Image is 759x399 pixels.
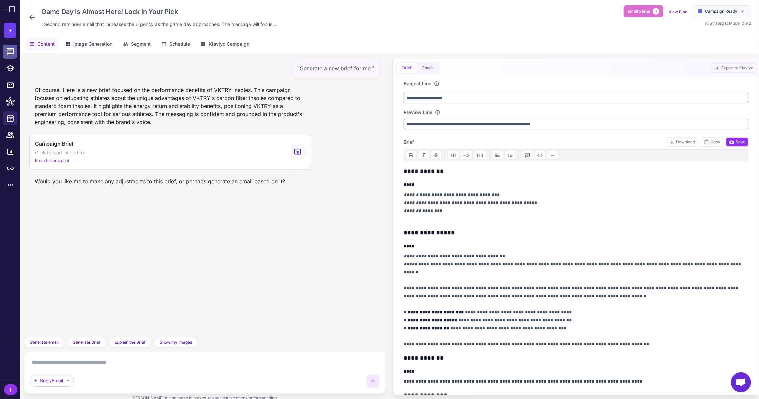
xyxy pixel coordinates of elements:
div: Click to edit campaign name [39,5,280,18]
button: Copy [701,137,723,147]
button: Show my Images [154,337,198,348]
button: Generate email [24,337,64,348]
span: Explain the Brief [115,339,146,345]
button: Image Generation [61,38,116,50]
div: Of course! Here is a new brief focused on the performance benefits of VKTRY Insoles. This campaig... [29,83,310,129]
div: "Generate a new brief for me." [292,59,380,78]
span: Second reminder email that increases the urgency as the game day approaches. The message will foc... [44,21,278,28]
button: Schedule [157,38,194,50]
div: Brief/Email [30,375,74,387]
button: Export to Klaviyo [712,63,756,73]
button: Email Setup1 [624,5,663,17]
span: Generate email [30,339,59,345]
span: Brief [404,138,414,146]
div: Click to edit description [41,19,280,29]
button: Segment [119,38,155,50]
a: Open chat [731,372,751,392]
div: Would you like me to make any adjustments to this brief, or perhaps generate an email based on it? [29,175,290,188]
span: + [8,25,12,35]
span: Content [37,40,55,48]
a: View Plan [669,9,687,14]
button: H3 [474,151,486,160]
button: Download [666,137,698,147]
label: Preview Line [404,109,432,116]
button: H2 [460,151,473,160]
div: I [4,384,17,395]
span: Generate Brief [73,339,101,345]
span: AI Strategist Model 0.9.2 [705,21,751,26]
button: Content [25,38,59,50]
button: Generate Brief [67,337,106,348]
span: Email Setup [628,8,650,14]
button: Explain the Brief [109,337,151,348]
span: Copy [704,139,720,145]
span: Click to load into editor [35,149,85,156]
button: + [4,23,16,38]
span: Klaviyo Campaign [209,40,249,48]
label: Subject Line [404,80,431,87]
span: Show my Images [160,339,192,345]
button: Email [417,63,438,73]
button: Save [726,137,748,147]
button: Brief [397,63,417,73]
span: Image Generation [73,40,112,48]
span: Segment [131,40,151,48]
span: Save [729,139,745,145]
span: Campaign Ready [705,8,737,14]
span: 1 [653,8,659,15]
span: From historic chat [35,158,69,164]
span: Schedule [169,40,190,48]
span: Campaign Brief [35,140,74,148]
button: H1 [448,151,459,160]
button: Klaviyo Campaign [197,38,253,50]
